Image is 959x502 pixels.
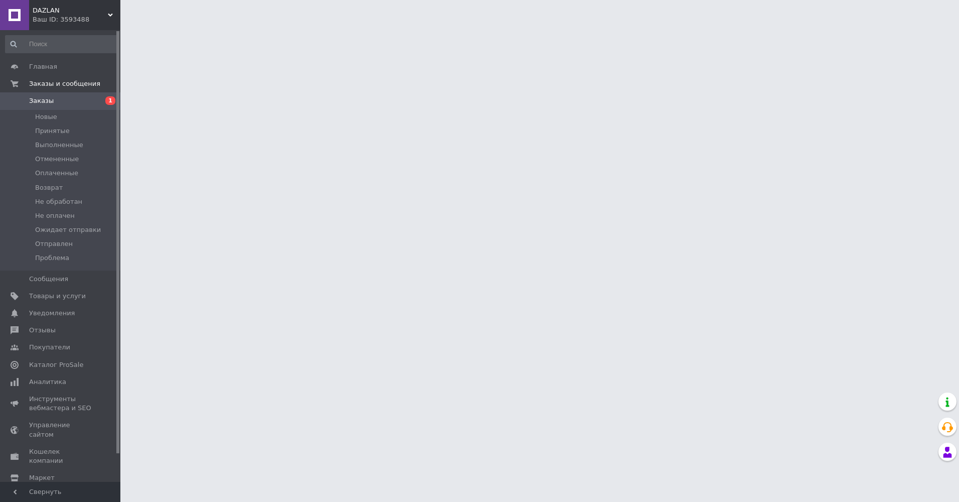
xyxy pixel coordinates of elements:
[35,127,70,136] span: Принятые
[35,183,63,192] span: Возврат
[35,155,79,164] span: Отмененные
[29,378,66,387] span: Аналитика
[29,275,68,284] span: Сообщения
[29,395,93,413] span: Инструменты вебмастера и SEO
[35,141,83,150] span: Выполненные
[29,326,56,335] span: Отзывы
[33,6,108,15] span: DAZLAN
[33,15,120,24] div: Ваш ID: 3593488
[29,96,54,105] span: Заказы
[35,211,75,220] span: Не оплачен
[35,239,73,248] span: Отправлен
[29,79,100,88] span: Заказы и сообщения
[35,197,82,206] span: Не обработан
[5,35,118,53] input: Поиск
[35,254,69,263] span: Проблема
[35,112,57,121] span: Новые
[105,96,115,105] span: 1
[29,447,93,465] span: Кошелек компании
[29,62,57,71] span: Главная
[29,309,75,318] span: Уведомления
[29,473,55,482] span: Маркет
[29,343,70,352] span: Покупатели
[29,292,86,301] span: Товары и услуги
[29,421,93,439] span: Управление сайтом
[29,360,83,369] span: Каталог ProSale
[35,225,101,234] span: Ожидает отправки
[35,169,78,178] span: Оплаченные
